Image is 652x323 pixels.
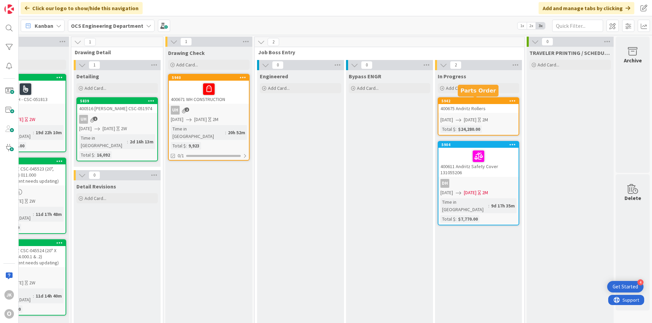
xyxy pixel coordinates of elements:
span: : [33,292,34,300]
span: Add Card... [538,62,559,68]
span: [DATE] [171,116,183,123]
div: JK [4,290,14,300]
div: $24,280.00 [456,125,482,133]
div: Time in [GEOGRAPHIC_DATA] [171,125,225,140]
div: uh [169,106,249,115]
span: 2x [527,22,536,29]
div: $7,770.00 [456,215,479,223]
div: 16,092 [95,151,112,159]
div: Delete [624,194,641,202]
span: Bypass ENGR [349,73,381,80]
div: DH [440,179,449,188]
div: 19d 22h 10m [34,129,64,136]
div: 5839 [77,98,157,104]
span: 1 [89,61,100,69]
div: 9,923 [187,142,201,149]
div: 400675 Andritz Rollers [438,104,519,113]
span: 1 [84,38,96,46]
div: Archive [624,56,642,64]
div: O [4,309,14,319]
span: TRAVELER PRINTING / SCHEDULING [529,49,611,56]
div: Total $ [440,125,455,133]
span: [DATE] [440,116,453,123]
span: : [186,142,187,149]
span: : [33,129,34,136]
div: 11d 14h 40m [34,292,64,300]
div: Click our logo to show/hide this navigation [21,2,143,14]
div: 2M [482,189,488,196]
div: 2W [29,116,35,123]
div: 5839400516 [PERSON_NAME] CSC-051974 [77,98,157,113]
span: 1x [518,22,527,29]
span: Add Card... [85,85,106,91]
span: Job Boss Entry [258,49,516,56]
div: 5904400611 Andritz Safety Cover 131055206 [438,142,519,177]
span: : [488,202,489,209]
div: 400671 WH CONSTRUCTION [169,81,249,104]
div: uh [79,115,88,124]
span: : [455,215,456,223]
span: 2 [185,107,189,112]
div: 2d 16h 13m [128,138,155,145]
span: Detailing [76,73,99,80]
span: [DATE] [194,116,207,123]
div: Total $ [79,151,94,159]
span: [DATE] [440,189,453,196]
span: 3x [536,22,545,29]
span: Add Card... [85,195,106,201]
div: Time in [GEOGRAPHIC_DATA] [79,134,127,149]
span: Add Card... [176,62,198,68]
div: 2M [213,116,218,123]
span: In Progress [438,73,466,80]
div: Add and manage tabs by clicking [539,2,634,14]
span: Detail Revisions [76,183,116,190]
div: 5940400671 WH CONSTRUCTION [169,75,249,104]
span: 0 [272,61,284,69]
h5: Parts Order [460,87,496,94]
div: 2W [29,279,35,286]
b: OCS Engineering Department [71,22,143,29]
span: 2 [450,61,461,69]
span: 0 [542,38,553,46]
span: 1 [180,38,192,46]
span: Add Card... [268,85,290,91]
span: [DATE] [464,116,476,123]
span: Kanban [35,22,53,30]
span: : [33,210,34,218]
div: uh [171,106,180,115]
span: : [127,138,128,145]
span: Drawing Check [168,49,205,56]
span: Drawing Detail [75,49,155,56]
span: 0 [89,171,100,179]
div: 5904 [441,142,519,147]
span: Support [14,1,31,9]
div: 2W [121,125,127,132]
span: 2 [268,38,279,46]
span: Engineered [260,73,288,80]
span: 0 [361,61,373,69]
span: Add Card... [446,85,468,91]
div: 400516 [PERSON_NAME] CSC-051974 [77,104,157,113]
div: 5904 [438,142,519,148]
div: 5839 [80,99,157,103]
div: Total $ [440,215,455,223]
span: : [225,129,226,136]
div: 2M [482,116,488,123]
span: : [455,125,456,133]
div: Time in [GEOGRAPHIC_DATA] [440,198,488,213]
div: 5940 [172,75,249,80]
div: 400611 Andritz Safety Cover 131055206 [438,148,519,177]
div: uh [77,115,157,124]
div: 20h 52m [226,129,247,136]
span: [DATE] [464,189,476,196]
div: 4 [637,279,644,285]
div: 2W [29,198,35,205]
div: Total $ [171,142,186,149]
div: 11d 17h 48m [34,210,64,218]
div: Get Started [613,283,638,290]
span: [DATE] [79,125,92,132]
div: 5942 [441,99,519,103]
span: Add Card... [357,85,379,91]
img: Visit kanbanzone.com [4,4,14,14]
input: Quick Filter... [552,20,603,32]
